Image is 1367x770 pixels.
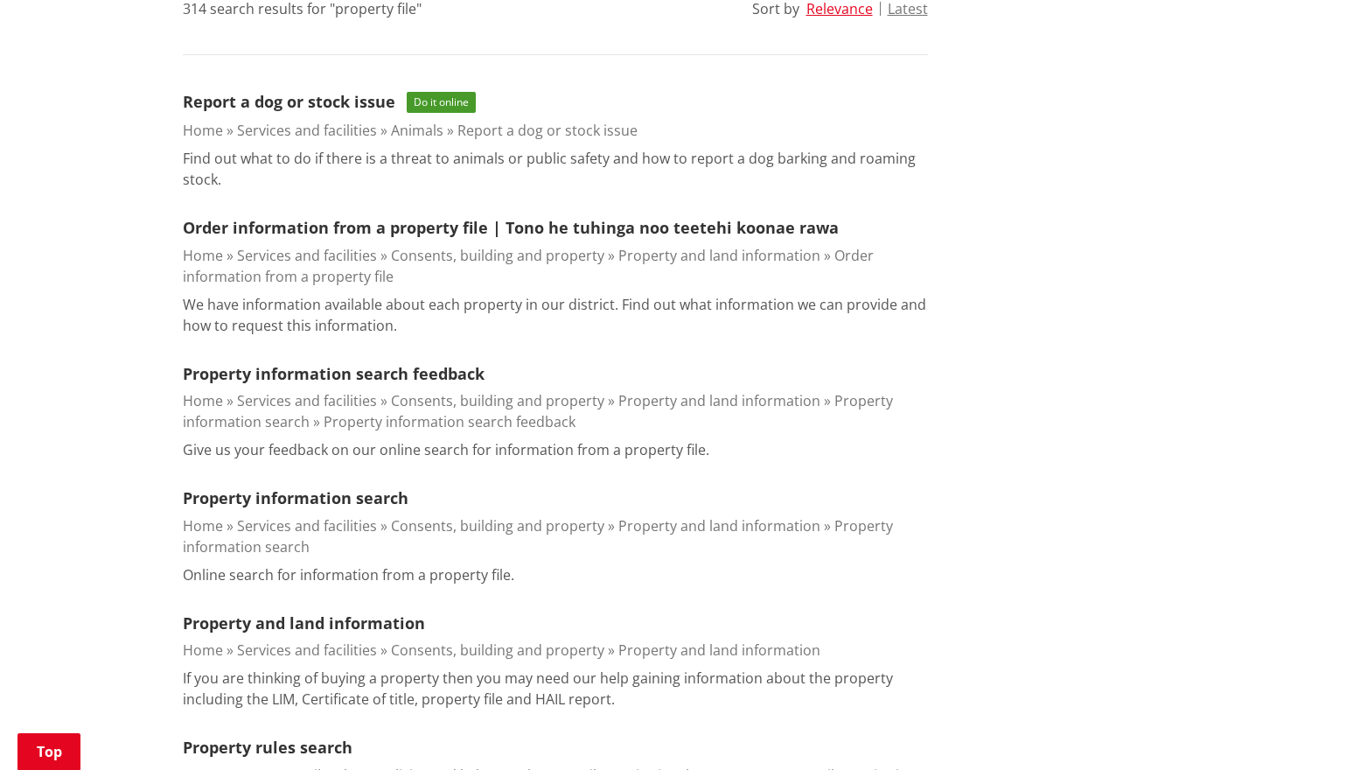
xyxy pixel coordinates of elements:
a: Consents, building and property [391,516,604,535]
a: Report a dog or stock issue [183,91,395,112]
a: Animals [391,121,443,140]
a: Consents, building and property [391,246,604,265]
span: Do it online [407,92,476,113]
p: Online search for information from a property file. [183,564,514,585]
button: Relevance [806,1,873,17]
a: Property information search [183,487,408,508]
button: Latest [888,1,928,17]
a: Property and land information [618,246,820,265]
a: Services and facilities [237,516,377,535]
a: Services and facilities [237,246,377,265]
a: Report a dog or stock issue [457,121,638,140]
a: Home [183,640,223,660]
a: Order information from a property file | Tono he tuhinga noo teetehi koonae rawa [183,217,839,238]
a: Consents, building and property [391,640,604,660]
a: Property and land information [618,640,820,660]
a: Home [183,121,223,140]
a: Property and land information [618,391,820,410]
a: Property and land information [618,516,820,535]
p: Find out what to do if there is a threat to animals or public safety and how to report a dog bark... [183,148,928,190]
a: Property and land information [183,612,425,633]
a: Property information search feedback [324,412,575,431]
p: If you are thinking of buying a property then you may need our help gaining information about the... [183,668,928,710]
a: Property rules search [183,737,352,758]
a: Property information search feedback [183,363,485,384]
a: Services and facilities [237,640,377,660]
a: Top [17,733,80,770]
a: Home [183,516,223,535]
a: Consents, building and property [391,391,604,410]
a: Services and facilities [237,391,377,410]
a: Order information from a property file [183,246,874,286]
a: Property information search [183,391,893,431]
a: Property information search [183,516,893,556]
p: Give us your feedback on our online search for information from a property file. [183,439,709,460]
p: We have information available about each property in our district. Find out what information we c... [183,294,928,336]
iframe: Messenger Launcher [1287,696,1350,759]
a: Services and facilities [237,121,377,140]
a: Home [183,246,223,265]
a: Home [183,391,223,410]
